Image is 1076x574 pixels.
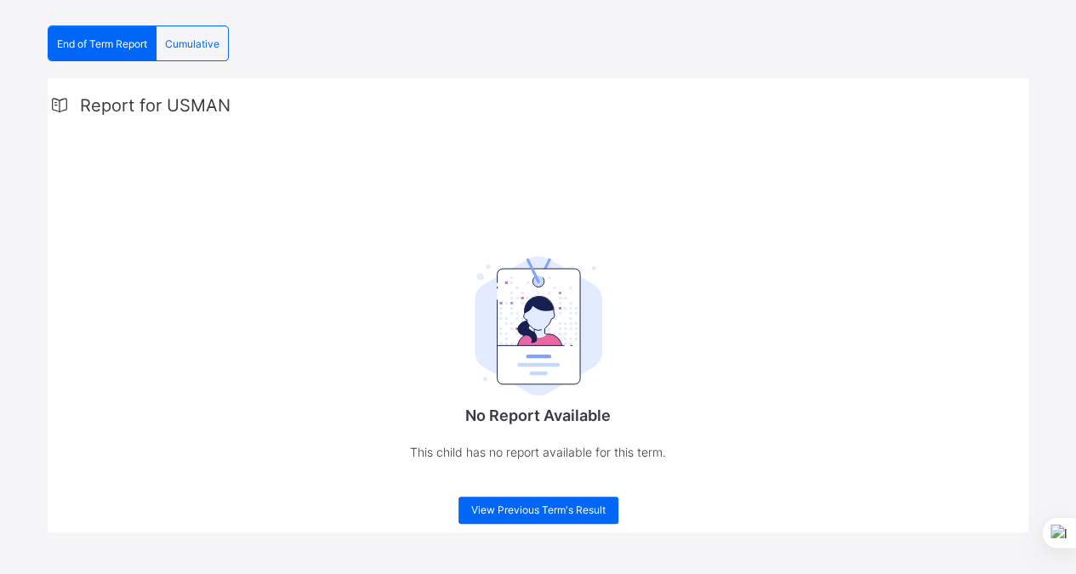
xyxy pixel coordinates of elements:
div: No Report Available [368,209,709,497]
span: Cumulative [165,37,219,50]
img: student.207b5acb3037b72b59086e8b1a17b1d0.svg [475,256,602,395]
span: View Previous Term's Result [471,503,606,516]
p: No Report Available [368,406,709,424]
p: This child has no report available for this term. [368,441,709,463]
span: Report for USMAN [80,95,231,116]
span: End of Term Report [57,37,147,50]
